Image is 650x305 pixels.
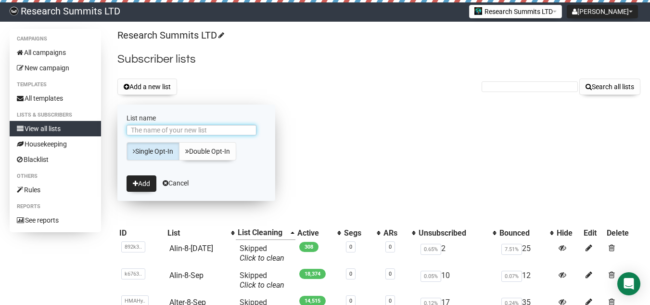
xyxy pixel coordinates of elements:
a: Cancel [163,179,189,187]
a: Double Opt-In [179,142,236,160]
a: Click to clean [240,253,284,263]
th: Segs: No sort applied, activate to apply an ascending sort [342,226,382,240]
a: 0 [389,271,392,277]
th: Edit: No sort applied, sorting is disabled [582,226,605,240]
a: AIin-8-Sep [169,271,204,280]
th: Bounced: No sort applied, activate to apply an ascending sort [497,226,555,240]
div: Unsubscribed [419,228,488,238]
a: AIin-8-[DATE] [169,244,213,253]
th: ARs: No sort applied, activate to apply an ascending sort [382,226,416,240]
th: Unsubscribed: No sort applied, activate to apply an ascending sort [417,226,497,240]
a: All templates [10,91,101,106]
span: 892k3.. [121,241,145,252]
a: 0 [389,244,392,250]
div: Open Intercom Messenger [617,272,640,295]
div: Edit [584,228,603,238]
a: See reports [10,212,101,228]
input: The name of your new list [127,125,256,135]
div: List [167,228,226,238]
th: ID: No sort applied, sorting is disabled [117,226,166,240]
li: Templates [10,79,101,91]
a: 0 [349,244,352,250]
a: 0 [389,298,392,304]
td: 12 [497,267,555,294]
div: Active [297,228,332,238]
span: 0.07% [501,271,522,282]
a: Housekeeping [10,136,101,152]
th: List: No sort applied, activate to apply an ascending sort [166,226,236,240]
li: Campaigns [10,33,101,45]
button: [PERSON_NAME] [567,5,638,18]
span: 7.51% [501,244,522,255]
span: k6763.. [121,268,145,279]
span: Skipped [240,271,284,290]
div: Segs [344,228,372,238]
a: 0 [349,271,352,277]
div: ID [119,228,164,238]
a: New campaign [10,60,101,76]
a: All campaigns [10,45,101,60]
a: Blacklist [10,152,101,167]
button: Research Summits LTD [469,5,562,18]
div: List Cleaning [238,228,286,238]
div: ARs [383,228,407,238]
li: Others [10,171,101,182]
th: Active: No sort applied, activate to apply an ascending sort [295,226,342,240]
a: 0 [349,298,352,304]
button: Add [127,175,156,192]
span: Skipped [240,244,284,263]
span: 0.05% [421,271,441,282]
a: View all lists [10,121,101,136]
span: 18,374 [299,269,326,279]
a: Rules [10,182,101,198]
td: 10 [417,267,497,294]
a: Research Summits LTD [117,29,223,41]
a: Single Opt-In [127,142,179,160]
img: bccbfd5974049ef095ce3c15df0eef5a [10,7,18,15]
th: List Cleaning: Ascending sort applied, activate to apply a descending sort [236,226,295,240]
span: 0.65% [421,244,441,255]
li: Reports [10,201,101,212]
div: Delete [607,228,638,238]
button: Search all lists [579,79,640,95]
div: Bounced [499,228,545,238]
td: 2 [417,240,497,267]
h2: Subscriber lists [117,51,640,68]
span: 308 [299,242,319,252]
a: Click to clean [240,280,284,290]
th: Hide: No sort applied, sorting is disabled [555,226,582,240]
img: 2.jpg [474,7,482,15]
label: List name [127,114,266,122]
button: Add a new list [117,79,177,95]
th: Delete: No sort applied, sorting is disabled [605,226,640,240]
div: Hide [557,228,580,238]
li: Lists & subscribers [10,109,101,121]
td: 25 [497,240,555,267]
